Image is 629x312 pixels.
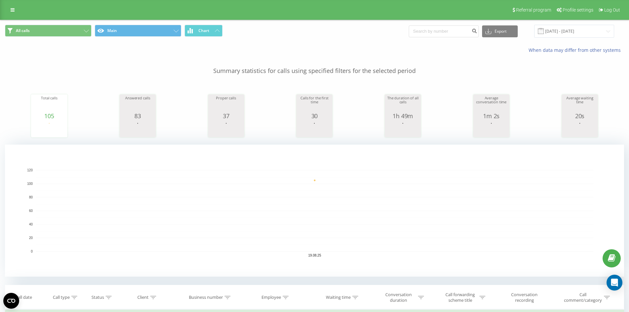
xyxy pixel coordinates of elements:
div: The duration of all calls [386,96,419,113]
p: Summary statistics for calls using specified filters for the selected period [5,53,624,75]
div: Business number [189,295,223,300]
div: Call type [53,295,70,300]
text: 60 [29,209,33,213]
div: Employee [262,295,281,300]
div: 20s [563,113,596,119]
text: 0 [31,250,33,253]
div: Calls for the first time [298,96,331,113]
input: Search by number [409,25,479,37]
text: 120 [27,168,33,172]
div: 105 [33,113,66,119]
div: Waiting time [326,295,351,300]
div: 83 [121,113,154,119]
svg: A chart. [33,119,66,139]
div: 1h 49m [386,113,419,119]
div: Call forwarding scheme title [442,292,478,303]
div: 1m 2s [475,113,508,119]
span: Chart [198,28,209,33]
a: When data may differ from other systems [529,47,624,53]
div: Client [137,295,149,300]
button: All calls [5,25,91,37]
span: Log Out [604,7,620,13]
div: 37 [210,113,243,119]
span: Profile settings [563,7,593,13]
div: Average waiting time [563,96,596,113]
button: Open CMP widget [3,293,19,309]
text: 19.08.25 [308,254,321,257]
text: 80 [29,195,33,199]
svg: A chart. [475,119,508,139]
svg: A chart. [386,119,419,139]
div: Call comment/category [564,292,602,303]
button: Export [482,25,518,37]
svg: A chart. [5,145,624,277]
svg: A chart. [563,119,596,139]
div: Call date [15,295,32,300]
svg: A chart. [210,119,243,139]
div: Open Intercom Messenger [607,275,622,291]
div: Status [91,295,104,300]
div: Conversation duration [381,292,416,303]
svg: A chart. [121,119,154,139]
text: 40 [29,223,33,226]
div: 30 [298,113,331,119]
span: Referral program [516,7,551,13]
button: Chart [185,25,223,37]
div: Answered calls [121,96,154,113]
button: Main [95,25,181,37]
div: Proper calls [210,96,243,113]
svg: A chart. [298,119,331,139]
text: 20 [29,236,33,240]
span: All calls [16,28,30,33]
div: Conversation recording [503,292,546,303]
div: Total calls [33,96,66,113]
div: Average conversation time [475,96,508,113]
text: 100 [27,182,33,186]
